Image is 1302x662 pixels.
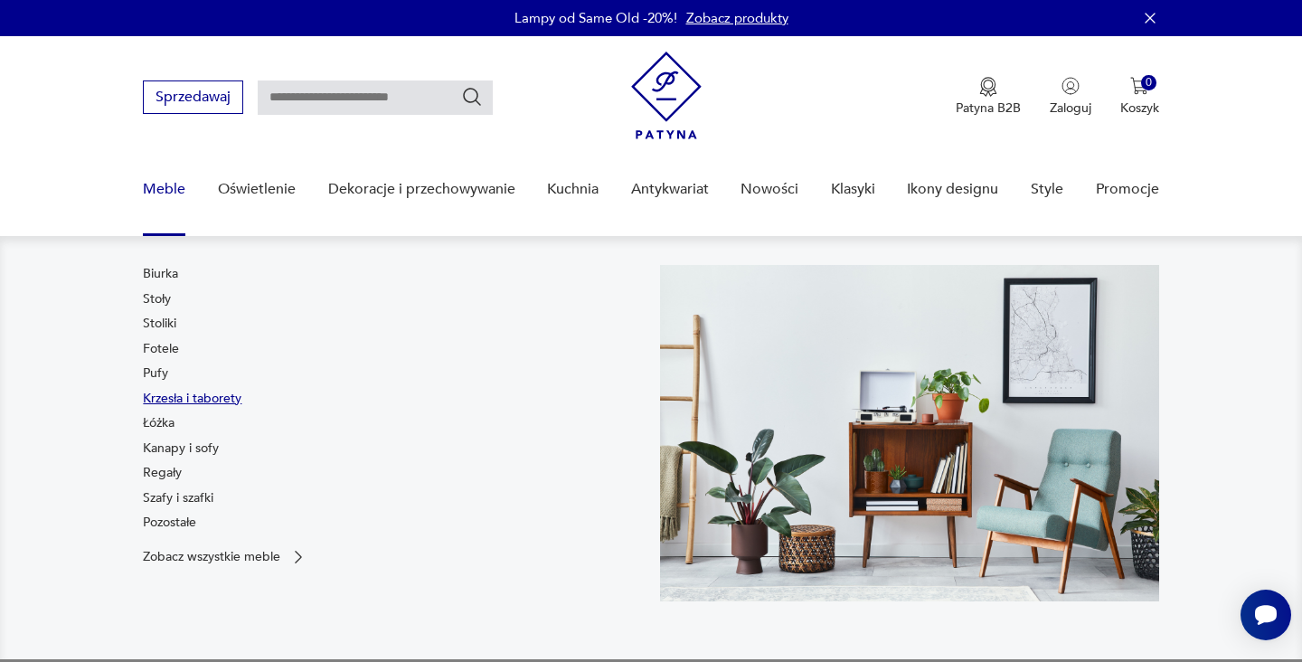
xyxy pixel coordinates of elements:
[143,440,219,458] a: Kanapy i sofy
[143,340,179,358] a: Fotele
[143,155,185,224] a: Meble
[956,99,1021,117] p: Patyna B2B
[143,290,171,308] a: Stoły
[143,364,168,383] a: Pufy
[514,9,677,27] p: Lampy od Same Old -20%!
[328,155,515,224] a: Dekoracje i przechowywanie
[631,155,709,224] a: Antykwariat
[956,77,1021,117] button: Patyna B2B
[631,52,702,139] img: Patyna - sklep z meblami i dekoracjami vintage
[547,155,599,224] a: Kuchnia
[660,265,1159,601] img: 969d9116629659dbb0bd4e745da535dc.jpg
[907,155,998,224] a: Ikony designu
[1061,77,1080,95] img: Ikonka użytkownika
[686,9,788,27] a: Zobacz produkty
[741,155,798,224] a: Nowości
[143,265,178,283] a: Biurka
[1141,75,1156,90] div: 0
[1050,99,1091,117] p: Zaloguj
[1130,77,1148,95] img: Ikona koszyka
[1031,155,1063,224] a: Style
[1120,99,1159,117] p: Koszyk
[143,80,243,114] button: Sprzedawaj
[461,86,483,108] button: Szukaj
[1120,77,1159,117] button: 0Koszyk
[143,551,280,563] p: Zobacz wszystkie meble
[1241,590,1291,640] iframe: Smartsupp widget button
[143,514,196,532] a: Pozostałe
[143,464,182,482] a: Regały
[143,489,213,507] a: Szafy i szafki
[1096,155,1159,224] a: Promocje
[1050,77,1091,117] button: Zaloguj
[956,77,1021,117] a: Ikona medaluPatyna B2B
[143,92,243,105] a: Sprzedawaj
[143,414,175,432] a: Łóżka
[143,390,241,408] a: Krzesła i taborety
[831,155,875,224] a: Klasyki
[218,155,296,224] a: Oświetlenie
[979,77,997,97] img: Ikona medalu
[143,315,176,333] a: Stoliki
[143,548,307,566] a: Zobacz wszystkie meble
